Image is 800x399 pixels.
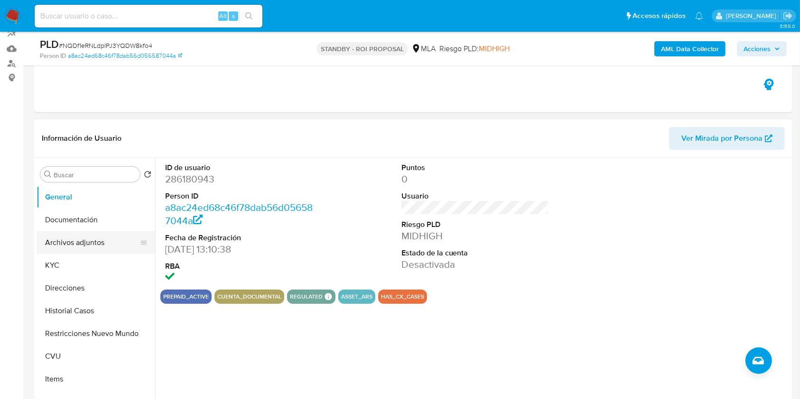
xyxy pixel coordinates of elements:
button: Items [37,368,155,390]
span: MIDHIGH [479,43,510,54]
span: Accesos rápidos [633,11,686,21]
button: Acciones [737,41,787,56]
dt: Puntos [401,163,549,173]
a: a8ac24ed68c46f78dab56d056587044a [165,200,313,227]
button: General [37,186,155,209]
div: MLA [411,44,436,54]
span: Alt [219,11,227,20]
button: has_cx_cases [381,295,424,299]
span: s [232,11,235,20]
button: prepaid_active [163,295,209,299]
a: Salir [783,11,793,21]
button: KYC [37,254,155,277]
dt: Fecha de Registración [165,233,313,243]
span: Riesgo PLD: [439,44,510,54]
button: Ver Mirada por Persona [669,127,785,150]
button: search-icon [239,9,259,23]
button: regulated [290,295,323,299]
span: 3.155.0 [780,22,795,30]
button: Direcciones [37,277,155,299]
button: Buscar [44,171,52,178]
span: Acciones [744,41,771,56]
button: Documentación [37,209,155,231]
dt: RBA [165,261,313,272]
button: Volver al orden por defecto [144,171,151,181]
dd: [DATE] 13:10:38 [165,243,313,256]
p: patricia.mayol@mercadolibre.com [726,11,780,20]
button: Historial Casos [37,299,155,322]
dd: MIDHIGH [401,229,549,243]
dd: Desactivada [401,258,549,271]
button: CVU [37,345,155,368]
dd: 0 [401,172,549,186]
button: cuenta_documental [217,295,281,299]
input: Buscar usuario o caso... [35,10,262,22]
input: Buscar [54,171,136,179]
button: AML Data Collector [654,41,726,56]
a: a8ac24ed68c46f78dab56d056587044a [68,52,182,60]
button: Archivos adjuntos [37,231,148,254]
dt: ID de usuario [165,163,313,173]
dt: Estado de la cuenta [401,248,549,258]
h1: Información de Usuario [42,134,121,143]
dt: Person ID [165,191,313,201]
span: # NQDf1eRNLdplPJ3YQDW8kfo4 [59,41,152,50]
dd: 286180943 [165,172,313,186]
dt: Riesgo PLD [401,219,549,230]
b: AML Data Collector [661,41,719,56]
b: PLD [40,36,59,52]
b: Person ID [40,52,66,60]
button: Restricciones Nuevo Mundo [37,322,155,345]
button: asset_ars [341,295,372,299]
p: STANDBY - ROI PROPOSAL [317,42,408,55]
span: Ver Mirada por Persona [681,127,763,150]
a: Notificaciones [695,12,703,20]
dt: Usuario [401,191,549,201]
